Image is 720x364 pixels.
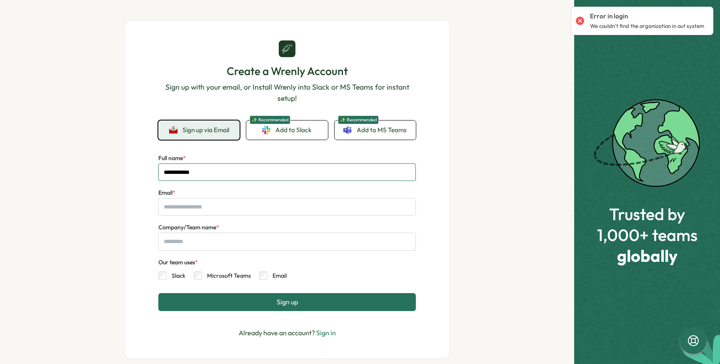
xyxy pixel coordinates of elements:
[335,120,416,140] a: ✨ RecommendedAdd to MS Teams
[239,328,336,338] p: Already have an account?
[316,329,336,337] a: Sign in
[597,226,697,244] span: 1,000+ teams
[277,298,298,306] span: Sign up
[158,223,219,232] label: Company/Team name
[158,120,240,140] button: Sign up via Email
[338,115,379,124] span: ✨ Recommended
[357,126,407,135] span: Add to MS Teams
[267,271,287,280] label: Email
[158,82,416,104] p: Sign up with your email, or Install Wrenly into Slack or MS Teams for instant setup!
[250,115,290,124] span: ✨ Recommended
[158,293,416,311] button: Sign up
[182,126,229,134] span: Sign up via Email
[246,120,327,140] a: ✨ RecommendedAdd to Slack
[158,188,175,198] label: Email
[275,126,312,135] span: Add to Slack
[202,271,251,280] label: Microsoft Teams
[597,205,697,223] span: Trusted by
[597,246,697,265] span: globally
[167,271,185,280] label: Slack
[158,64,416,78] h1: Create a Wrenly Account
[590,23,704,30] p: We couldn't find the organization in out system
[590,12,628,21] p: Error in login
[158,154,186,163] label: Full name
[158,258,198,267] div: Our team uses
